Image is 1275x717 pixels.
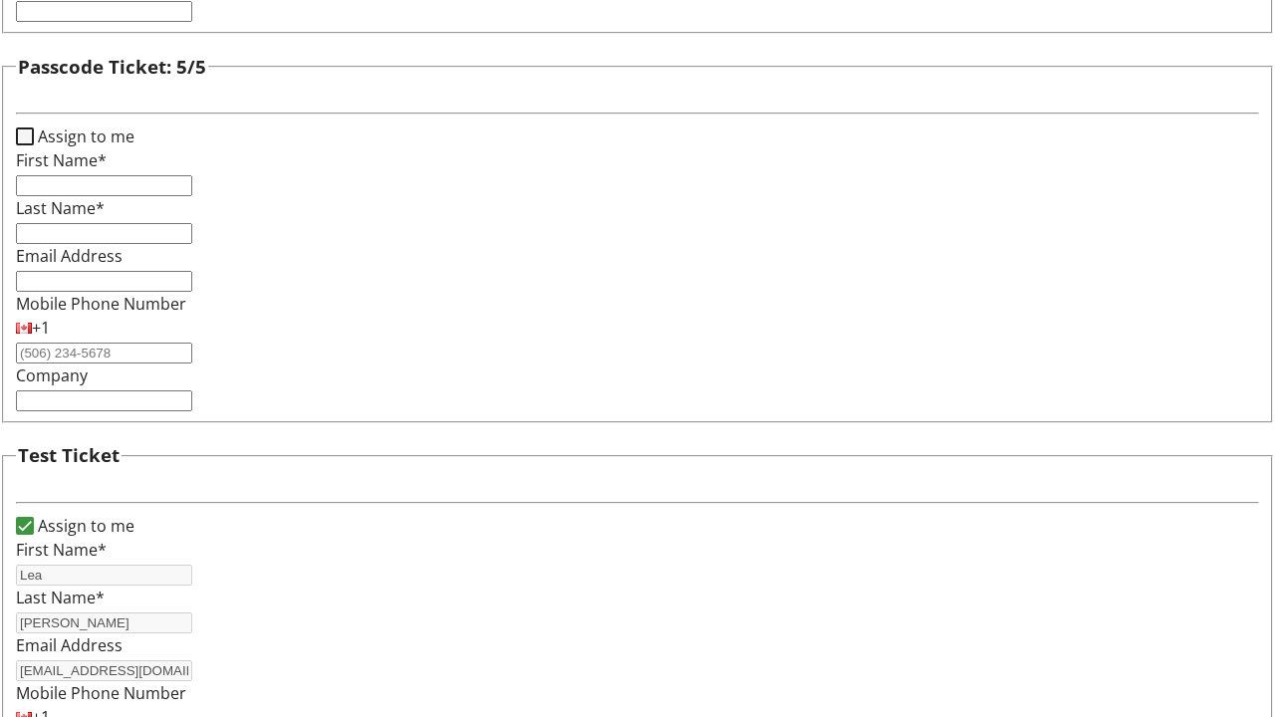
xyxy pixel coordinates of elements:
[16,293,186,315] label: Mobile Phone Number
[16,245,123,267] label: Email Address
[18,53,206,81] h3: Passcode Ticket: 5/5
[34,514,134,538] label: Assign to me
[16,149,107,171] label: First Name*
[16,343,192,363] input: (506) 234-5678
[18,441,120,469] h3: Test Ticket
[34,124,134,148] label: Assign to me
[16,682,186,704] label: Mobile Phone Number
[16,197,105,219] label: Last Name*
[16,634,123,656] label: Email Address
[16,539,107,561] label: First Name*
[16,364,88,386] label: Company
[16,587,105,608] label: Last Name*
